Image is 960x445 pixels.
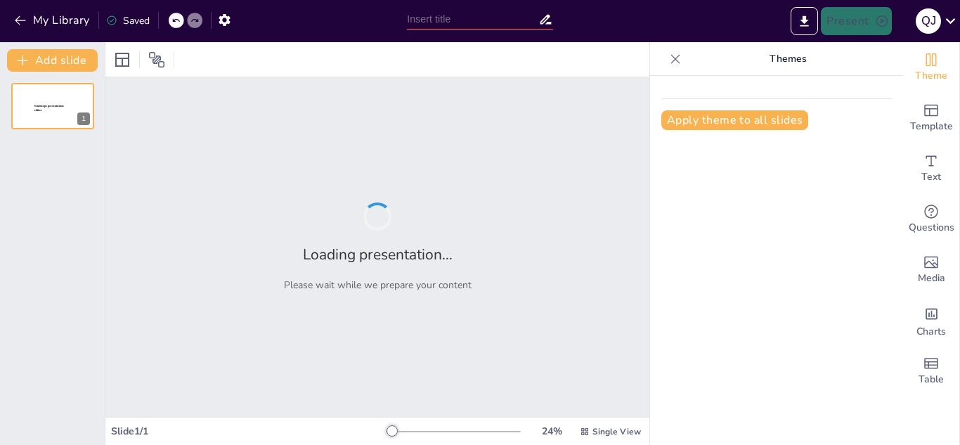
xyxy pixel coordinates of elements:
div: Q J [916,8,941,34]
span: Single View [592,426,641,437]
div: Layout [111,49,134,71]
h2: Loading presentation... [303,245,453,264]
span: Position [148,51,165,68]
span: Charts [916,324,946,340]
div: Get real-time input from your audience [903,194,959,245]
span: Text [921,169,941,185]
input: Insert title [407,9,538,30]
button: Add slide [7,49,98,72]
div: Add images, graphics, shapes or video [903,245,959,295]
div: 24 % [535,425,569,438]
span: Theme [915,68,947,84]
button: My Library [11,9,96,32]
div: 1 [11,83,94,129]
p: Themes [687,42,889,76]
span: Table [919,372,944,387]
div: Slide 1 / 1 [111,425,386,438]
span: Sendsteps presentation editor [34,105,64,112]
div: Change the overall theme [903,42,959,93]
button: Q J [916,7,941,35]
div: Add a table [903,346,959,396]
span: Questions [909,220,954,236]
button: Present [821,7,891,35]
div: Saved [106,14,150,27]
span: Template [910,119,953,134]
div: Add charts and graphs [903,295,959,346]
div: Add ready made slides [903,93,959,143]
button: Apply theme to all slides [661,110,808,130]
p: Please wait while we prepare your content [284,278,472,292]
span: Media [918,271,945,286]
div: Add text boxes [903,143,959,194]
div: 1 [77,112,90,125]
button: Export to PowerPoint [791,7,818,35]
